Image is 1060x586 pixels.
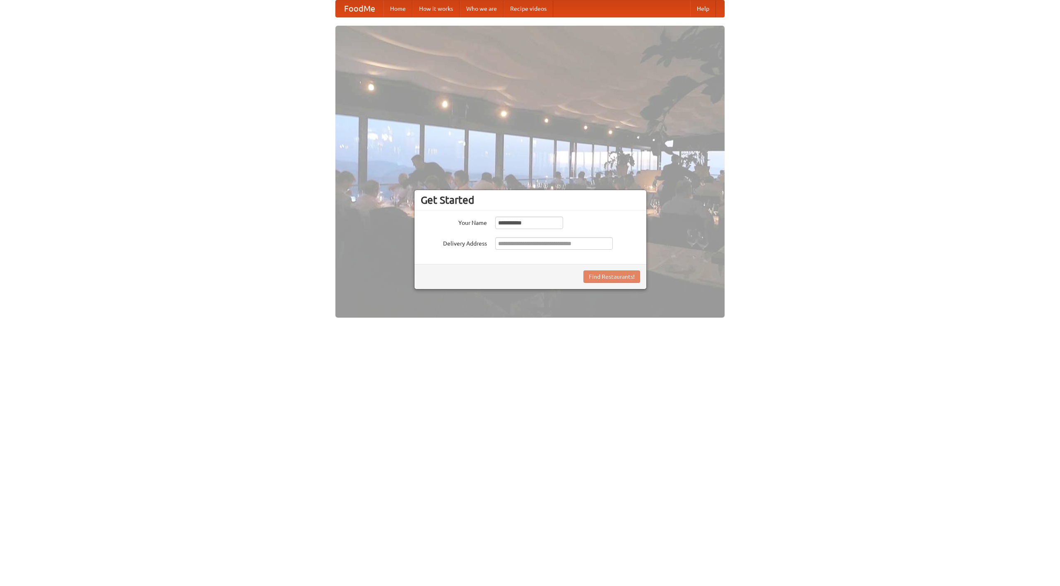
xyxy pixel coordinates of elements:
h3: Get Started [421,194,640,206]
a: Help [690,0,716,17]
a: How it works [412,0,460,17]
a: Recipe videos [503,0,553,17]
a: Who we are [460,0,503,17]
label: Your Name [421,217,487,227]
a: Home [383,0,412,17]
button: Find Restaurants! [583,270,640,283]
label: Delivery Address [421,237,487,248]
a: FoodMe [336,0,383,17]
